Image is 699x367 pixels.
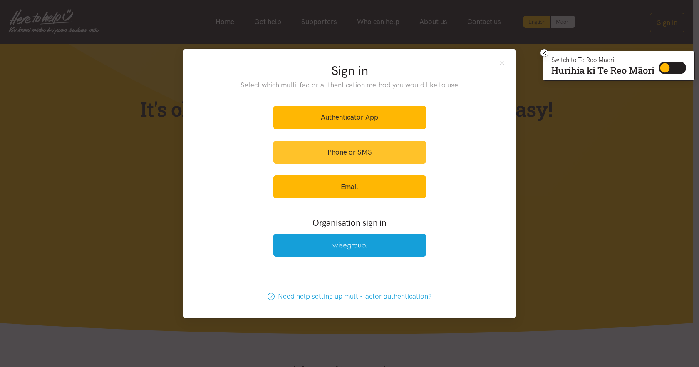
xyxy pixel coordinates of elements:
a: Email [273,175,426,198]
h2: Sign in [224,62,476,80]
h3: Organisation sign in [250,217,449,229]
button: Close [498,59,506,66]
p: Hurihia ki Te Reo Māori [551,67,654,74]
p: Select which multi-factor authentication method you would like to use [224,80,476,91]
a: Phone or SMS [273,141,426,164]
p: Switch to Te Reo Māori [551,57,654,62]
a: Need help setting up multi-factor authentication? [259,285,441,308]
a: Authenticator App [273,106,426,129]
img: Wise Group [332,242,367,250]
